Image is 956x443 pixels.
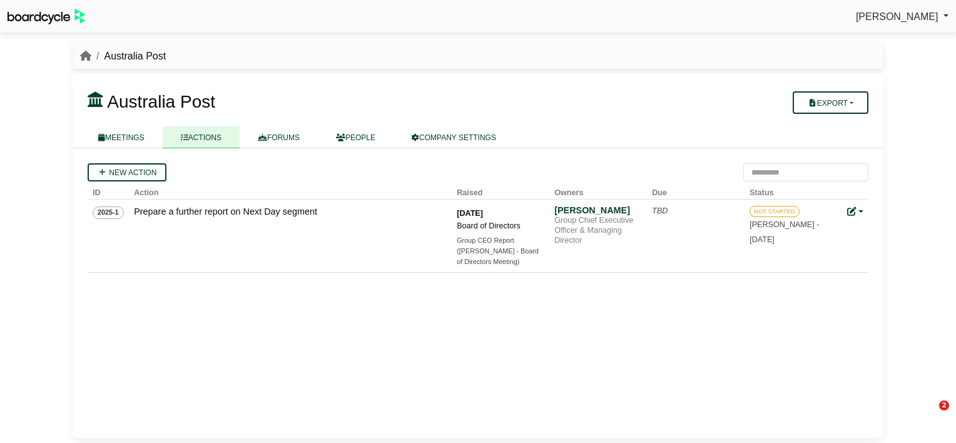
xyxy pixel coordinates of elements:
[80,126,163,148] a: MEETINGS
[318,126,394,148] a: PEOPLE
[745,181,842,200] th: Status
[134,205,447,219] div: Prepare a further report on Next Day segment
[129,181,452,200] th: Action
[750,205,837,243] a: NOT STARTED [PERSON_NAME] -[DATE]
[457,220,544,232] div: Board of Directors
[91,48,166,64] li: Australia Post
[750,206,800,217] span: NOT STARTED
[457,246,544,268] div: ([PERSON_NAME] - Board of Directors Meeting)
[554,205,642,245] a: [PERSON_NAME] Group Chief Executive Officer & Managing Director
[939,400,949,410] span: 2
[856,9,948,25] a: [PERSON_NAME]
[750,235,775,244] span: [DATE]
[93,206,124,219] span: 2025-1
[88,181,129,200] th: ID
[457,235,544,246] div: Group CEO Report
[913,400,943,430] iframe: Intercom live chat
[457,235,544,268] a: Group CEO Report ([PERSON_NAME] - Board of Directors Meeting)
[554,216,642,245] div: Group Chief Executive Officer & Managing Director
[652,205,740,217] div: TBD
[452,181,549,200] th: Raised
[88,163,166,181] a: New action
[647,181,745,200] th: Due
[457,207,544,220] div: [DATE]
[8,9,85,24] img: BoardcycleBlackGreen-aaafeed430059cb809a45853b8cf6d952af9d84e6e89e1f1685b34bfd5cb7d64.svg
[750,220,819,243] small: [PERSON_NAME] -
[80,48,166,64] nav: breadcrumb
[107,92,215,111] span: Australia Post
[394,126,514,148] a: COMPANY SETTINGS
[163,126,240,148] a: ACTIONS
[554,205,642,216] div: [PERSON_NAME]
[856,11,938,22] span: [PERSON_NAME]
[240,126,318,148] a: FORUMS
[549,181,647,200] th: Owners
[793,91,868,114] button: Export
